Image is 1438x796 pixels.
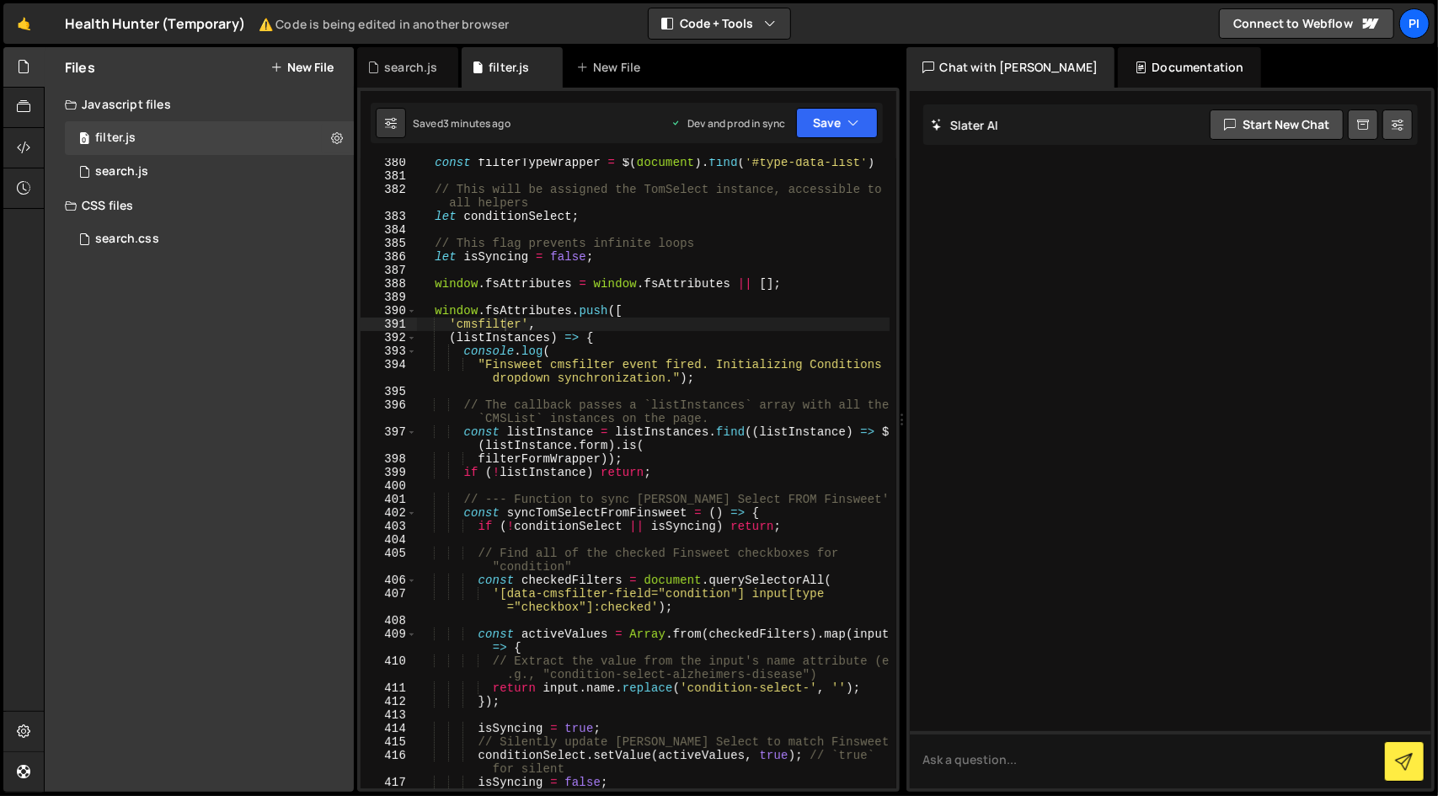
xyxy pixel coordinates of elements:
div: 389 [361,291,417,304]
div: 412 [361,695,417,708]
div: 417 [361,776,417,789]
div: 383 [361,210,417,223]
div: 3 minutes ago [443,116,511,131]
a: Connect to Webflow [1219,8,1394,39]
div: 16494/44708.js [65,121,354,155]
div: 416 [361,749,417,776]
div: 385 [361,237,417,250]
div: 396 [361,398,417,425]
div: Dev and prod in sync [671,116,785,131]
div: 16494/45041.js [65,155,354,189]
div: 386 [361,250,417,264]
div: 413 [361,708,417,722]
div: 402 [361,506,417,520]
div: filter.js [489,59,529,76]
div: 406 [361,574,417,587]
div: 391 [361,318,417,331]
div: 393 [361,345,417,358]
div: 400 [361,479,417,493]
button: Save [796,108,878,138]
div: CSS files [45,189,354,222]
h2: Slater AI [932,117,999,133]
div: 407 [361,587,417,614]
button: New File [270,61,334,74]
div: 405 [361,547,417,574]
div: 392 [361,331,417,345]
a: 🤙 [3,3,45,44]
div: 381 [361,169,417,183]
div: New File [576,59,647,76]
div: 408 [361,614,417,628]
div: search.js [384,59,437,76]
div: 390 [361,304,417,318]
div: 395 [361,385,417,398]
div: 382 [361,183,417,210]
div: Documentation [1118,47,1260,88]
small: ⚠️ Code is being edited in another browser [259,16,510,32]
div: 387 [361,264,417,277]
div: 415 [361,735,417,749]
div: 394 [361,358,417,385]
div: 409 [361,628,417,654]
div: Health Hunter (Temporary) [65,13,510,34]
div: 414 [361,722,417,735]
div: 384 [361,223,417,237]
div: 411 [361,681,417,695]
div: filter.js [95,131,136,146]
a: Pi [1399,8,1430,39]
span: 0 [79,133,89,147]
div: 380 [361,156,417,169]
div: search.js [95,164,148,179]
div: 404 [361,533,417,547]
div: 398 [361,452,417,466]
div: 399 [361,466,417,479]
div: 397 [361,425,417,452]
div: 403 [361,520,417,533]
div: Saved [413,116,511,131]
div: 388 [361,277,417,291]
div: Javascript files [45,88,354,121]
div: 401 [361,493,417,506]
button: Code + Tools [649,8,790,39]
button: Start new chat [1210,110,1344,140]
div: 410 [361,654,417,681]
div: search.css [95,232,159,247]
h2: Files [65,58,95,77]
div: 16494/45743.css [65,222,354,256]
div: Chat with [PERSON_NAME] [906,47,1115,88]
